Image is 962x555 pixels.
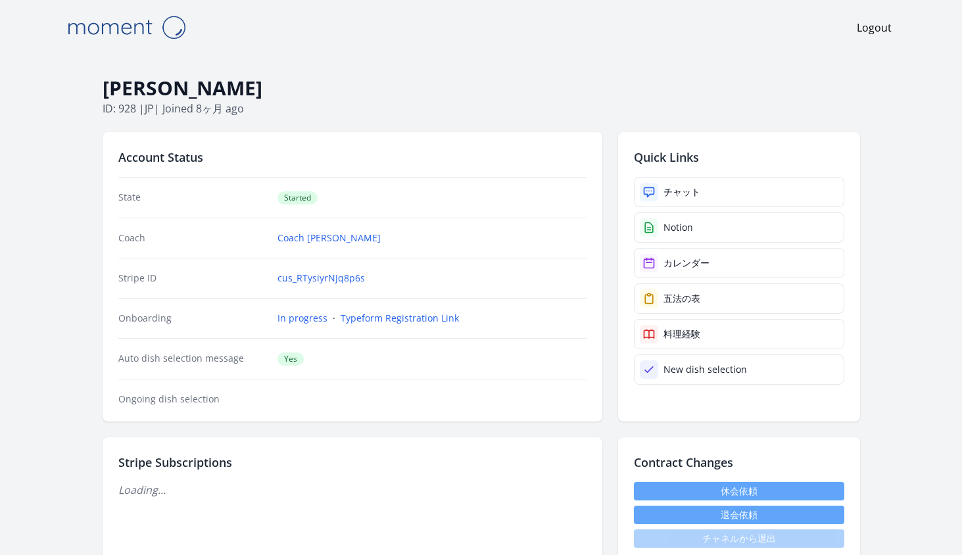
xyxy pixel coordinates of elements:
[634,212,844,243] a: Notion
[634,177,844,207] a: チャット
[341,312,459,325] a: Typeform Registration Link
[103,101,860,116] p: ID: 928 | | Joined 8ヶ月 ago
[118,393,268,406] dt: Ongoing dish selection
[103,76,860,101] h1: [PERSON_NAME]
[277,231,381,245] a: Coach [PERSON_NAME]
[277,272,365,285] a: cus_RTysiyrNJq8p6s
[118,231,268,245] dt: Coach
[60,11,192,44] img: Moment
[277,312,327,325] a: In progress
[277,191,318,205] span: Started
[634,319,844,349] a: 料理経験
[634,482,844,500] a: 休会依頼
[118,482,587,498] p: Loading...
[634,529,844,548] span: チャネルから退出
[118,272,268,285] dt: Stripe ID
[118,352,268,366] dt: Auto dish selection message
[663,221,693,234] div: Notion
[118,148,587,166] h2: Account Status
[118,191,268,205] dt: State
[634,148,844,166] h2: Quick Links
[333,312,335,324] span: ·
[145,101,154,116] span: jp
[663,363,747,376] div: New dish selection
[663,185,700,199] div: チャット
[118,453,587,471] h2: Stripe Subscriptions
[634,506,844,524] button: 退会依頼
[663,292,700,305] div: 五法の表
[634,354,844,385] a: New dish selection
[634,453,844,471] h2: Contract Changes
[857,20,892,36] a: Logout
[663,256,709,270] div: カレンダー
[634,283,844,314] a: 五法の表
[663,327,700,341] div: 料理経験
[277,352,304,366] span: Yes
[634,248,844,278] a: カレンダー
[118,312,268,325] dt: Onboarding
